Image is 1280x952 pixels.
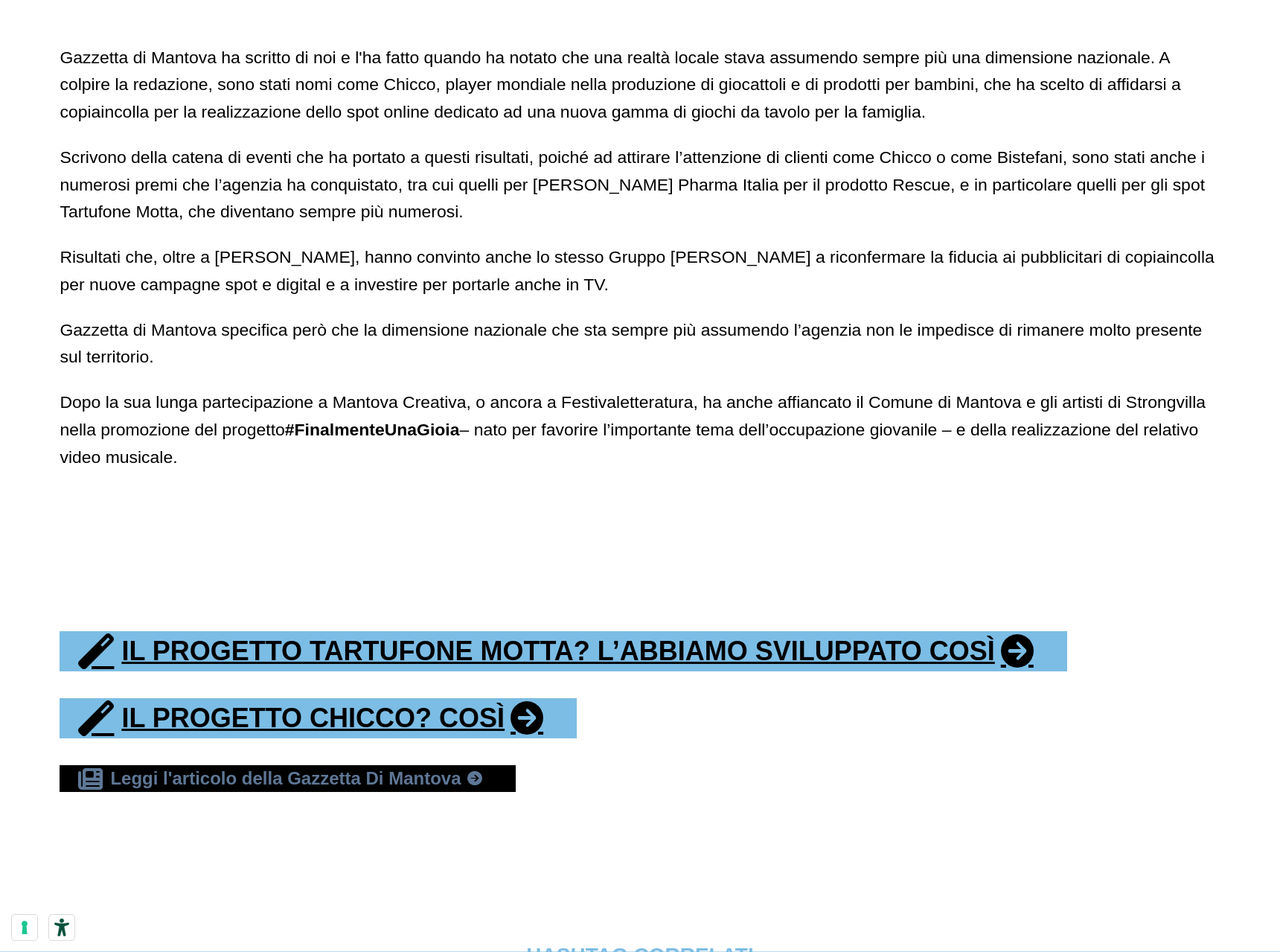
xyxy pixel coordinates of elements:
p: Dopo la sua lunga partecipazione a Mantova Creativa, o ancora a Festivaletteratura, ha anche affi... [60,389,1220,470]
p: Gazzetta di Mantova specifica però che la dimensione nazionale che sta sempre più assumendo l’age... [60,316,1220,371]
p: Risultati che, oltre a [PERSON_NAME], hanno convinto anche lo stesso Gruppo [PERSON_NAME] a ricon... [60,243,1220,298]
button: Le tue preferenze relative al consenso per le tecnologie di tracciamento [12,915,37,940]
a: Il progetto Chicco? Così [60,698,577,738]
a: Il progetto Tartufone Motta? L’abbiamo sviluppato così [60,631,1066,671]
p: Gazzetta di Mantova ha scritto di noi e l'ha fatto quando ha notato che una realtà locale stava a... [60,16,1220,126]
a: Leggi l'articolo della Gazzetta Di Mantova [60,765,515,792]
strong: #FinalmenteUnaGioia [285,420,460,439]
p: Scrivono della catena di eventi che ha portato a questi risultati, poiché ad attirare l’attenzion... [60,144,1220,226]
button: Strumenti di accessibilità [49,915,74,940]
